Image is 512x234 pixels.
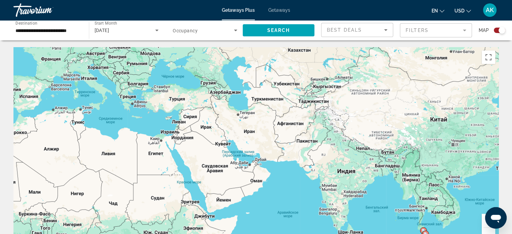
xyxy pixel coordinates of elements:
span: AK [486,7,494,13]
button: User Menu [481,3,499,17]
span: Destination [15,21,37,25]
button: Search [243,24,315,36]
a: Getaways [268,7,290,13]
iframe: Кнопка запуска окна обмена сообщениями [485,207,507,229]
span: en [432,8,438,13]
button: Change currency [454,6,471,15]
button: Change language [432,6,444,15]
a: Travorium [13,1,81,19]
span: Best Deals [327,27,362,33]
button: Увеличить [482,214,495,227]
button: Включить полноэкранный режим [482,51,495,64]
a: Getaways Plus [222,7,255,13]
mat-select: Sort by [327,26,387,34]
span: [DATE] [95,28,109,33]
span: Search [267,28,290,33]
span: Map [479,26,489,35]
span: USD [454,8,465,13]
span: Occupancy [173,28,198,33]
button: Filter [400,23,472,38]
span: Start Month [95,21,117,26]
